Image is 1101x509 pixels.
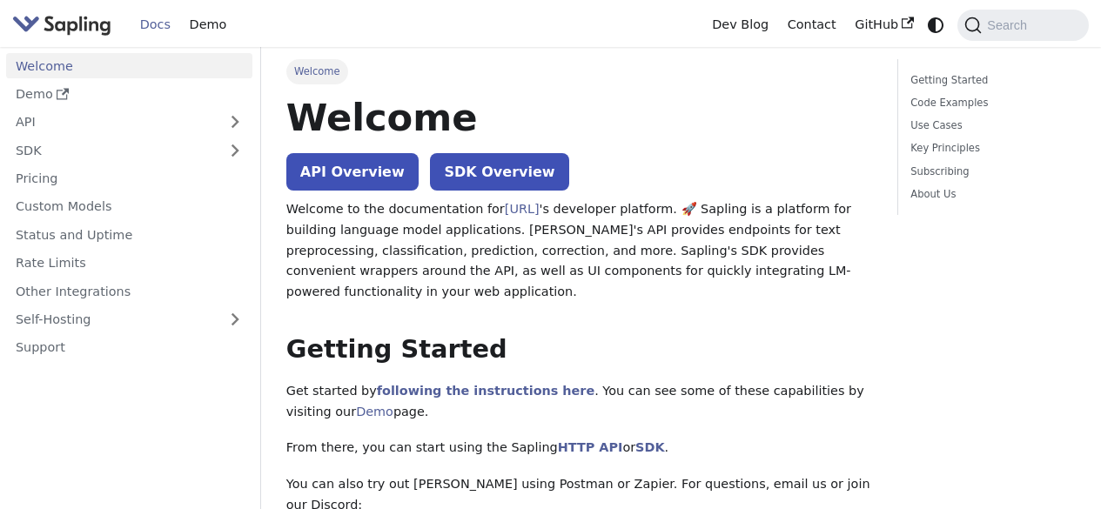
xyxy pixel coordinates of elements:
a: Use Cases [910,117,1070,134]
a: following the instructions here [377,384,594,398]
a: API [6,110,218,135]
button: Search (Command+K) [957,10,1088,41]
h2: Getting Started [286,334,872,365]
p: From there, you can start using the Sapling or . [286,438,872,459]
button: Expand sidebar category 'API' [218,110,252,135]
p: Welcome to the documentation for 's developer platform. 🚀 Sapling is a platform for building lang... [286,199,872,303]
nav: Breadcrumbs [286,59,872,84]
a: GitHub [845,11,923,38]
a: Other Integrations [6,278,252,304]
a: Docs [131,11,180,38]
a: Getting Started [910,72,1070,89]
span: Search [982,18,1037,32]
a: Demo [6,82,252,107]
a: Pricing [6,166,252,191]
a: About Us [910,186,1070,203]
a: Dev Blog [702,11,777,38]
a: Status and Uptime [6,222,252,247]
a: Sapling.aiSapling.ai [12,12,117,37]
p: Get started by . You can see some of these capabilities by visiting our page. [286,381,872,423]
a: Support [6,335,252,360]
a: Rate Limits [6,251,252,276]
a: HTTP API [558,440,623,454]
a: Welcome [6,53,252,78]
a: Demo [180,11,236,38]
a: Demo [356,405,393,419]
a: Key Principles [910,140,1070,157]
a: SDK [6,137,218,163]
a: SDK Overview [430,153,568,191]
h1: Welcome [286,94,872,141]
button: Switch between dark and light mode (currently system mode) [923,12,949,37]
a: Subscribing [910,164,1070,180]
span: Welcome [286,59,348,84]
a: Custom Models [6,194,252,219]
a: Code Examples [910,95,1070,111]
a: [URL] [505,202,540,216]
a: API Overview [286,153,419,191]
img: Sapling.ai [12,12,111,37]
a: Self-Hosting [6,307,252,332]
button: Expand sidebar category 'SDK' [218,137,252,163]
a: SDK [635,440,664,454]
a: Contact [778,11,846,38]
